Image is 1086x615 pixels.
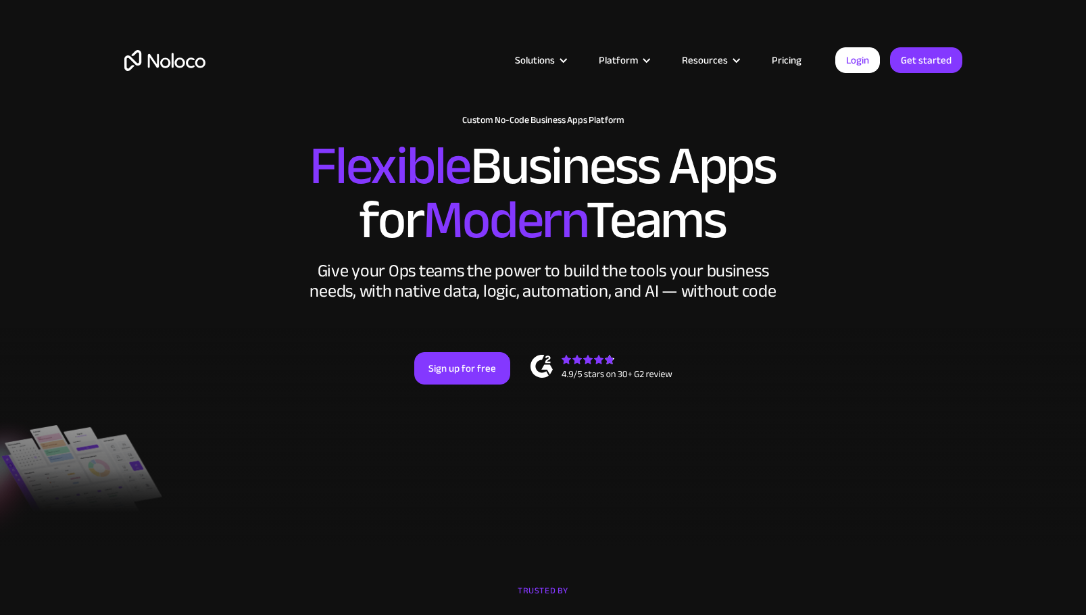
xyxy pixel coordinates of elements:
span: Modern [423,170,586,270]
a: Get started [890,47,962,73]
div: Platform [599,51,638,69]
div: Give your Ops teams the power to build the tools your business needs, with native data, logic, au... [307,261,780,301]
div: Solutions [515,51,555,69]
div: Platform [582,51,665,69]
a: Sign up for free [414,352,510,385]
div: Resources [665,51,755,69]
h2: Business Apps for Teams [124,139,962,247]
a: Pricing [755,51,818,69]
a: Login [835,47,880,73]
div: Resources [682,51,728,69]
a: home [124,50,205,71]
span: Flexible [310,116,470,216]
div: Solutions [498,51,582,69]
